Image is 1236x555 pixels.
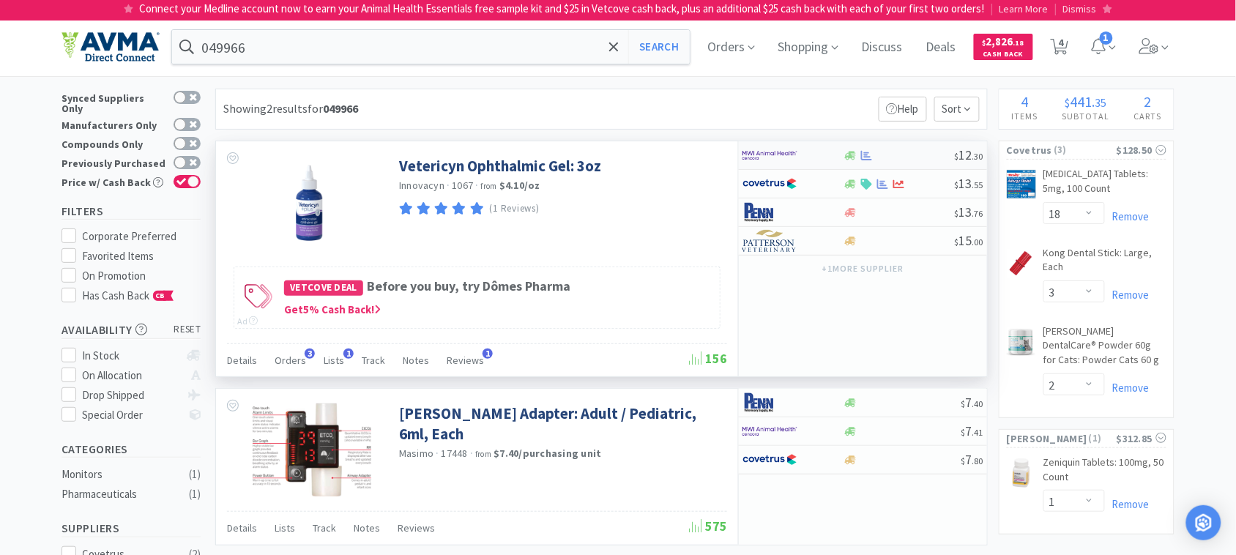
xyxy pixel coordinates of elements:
[961,427,966,438] span: $
[999,109,1050,123] h4: Items
[490,201,540,217] p: (1 Reviews)
[1043,167,1166,201] a: [MEDICAL_DATA] Tablets: 5mg, 100 Count
[1117,431,1166,447] div: $312.85
[1007,327,1035,357] img: 64cab4fbc53045cf90e12f9f0df33ade_698305.png
[62,118,166,130] div: Manufacturers Only
[983,51,1024,60] span: Cash Back
[961,455,966,466] span: $
[972,455,983,466] span: . 80
[742,173,797,195] img: 77fca1acd8b6420a9015268ca798ef17_1.png
[453,179,474,192] span: 1067
[1065,95,1071,110] span: $
[83,387,180,404] div: Drop Shipped
[972,236,983,247] span: . 00
[227,521,257,534] span: Details
[955,208,959,219] span: $
[999,2,1049,15] span: Learn More
[362,354,385,367] span: Track
[343,349,354,359] span: 1
[628,30,689,64] button: Search
[1045,42,1075,56] a: 4
[62,485,180,503] div: Pharmaceuticals
[1050,94,1122,109] div: .
[1105,288,1150,302] a: Remove
[974,27,1033,67] a: $2,826.18Cash Back
[62,203,201,220] h5: Filters
[83,406,180,424] div: Special Order
[399,156,601,176] a: Vetericyn Ophthalmic Gel: 3oz
[702,18,761,76] span: Orders
[308,101,358,116] span: for
[920,18,962,76] span: Deals
[742,420,797,442] img: f6b2451649754179b5b4e0c70c3f7cb0_2.png
[398,521,435,534] span: Reviews
[62,441,201,458] h5: Categories
[62,91,166,113] div: Synced Suppliers Only
[62,466,180,483] div: Monitors
[972,151,983,162] span: . 30
[742,449,797,471] img: 77fca1acd8b6420a9015268ca798ef17_1.png
[1007,249,1036,278] img: 0f8188e023aa4774a1ab8607dbba0f7e_473143.png
[1021,92,1029,111] span: 4
[62,31,160,62] img: e4e33dab9f054f5782a47901c742baa9_102.png
[223,100,358,119] div: Showing 2 results
[961,394,983,411] span: 7
[83,267,201,285] div: On Promotion
[856,18,909,76] span: Discuss
[275,354,306,367] span: Orders
[972,427,983,438] span: . 41
[1144,92,1152,111] span: 2
[174,322,201,338] span: reset
[961,398,966,409] span: $
[476,179,479,192] span: ·
[83,247,201,265] div: Favorited Items
[1043,324,1166,373] a: [PERSON_NAME] DentalCare® Powder 60g for Cats: Powder Cats 60 g
[689,518,727,534] span: 575
[1054,1,1057,15] span: |
[62,520,201,537] h5: Suppliers
[1013,38,1024,48] span: . 18
[475,449,491,459] span: from
[920,41,962,54] a: Deals
[189,466,201,483] div: ( 1 )
[442,447,468,460] span: 17448
[934,97,980,122] span: Sort
[955,151,959,162] span: $
[689,350,727,367] span: 156
[955,179,959,190] span: $
[284,280,363,296] span: Vetcove Deal
[237,314,258,328] div: Ad
[189,485,201,503] div: ( 1 )
[1007,170,1036,198] img: f3b07d41259240ef88871485d4bd480a_511452.png
[288,156,334,251] img: e2c1baa2a7bc477b8ad2e7826ab52ed3_7373.png
[499,179,540,192] strong: $4.10 / oz
[955,232,983,249] span: 15
[961,451,983,468] span: 7
[403,354,429,367] span: Notes
[1105,209,1150,223] a: Remove
[1059,13,1064,72] span: 4
[1071,92,1092,111] span: 441
[742,230,797,252] img: f5e969b455434c6296c6d81ef179fa71_3.png
[1087,431,1117,446] span: ( 1 )
[399,179,444,192] a: Innovacyn
[772,18,844,76] span: Shopping
[955,175,983,192] span: 13
[1105,497,1150,511] a: Remove
[1007,431,1087,447] span: [PERSON_NAME]
[1117,142,1166,158] div: $128.50
[83,288,174,302] span: Has Cash Back
[983,38,986,48] span: $
[313,521,336,534] span: Track
[1095,95,1107,110] span: 35
[972,208,983,219] span: . 76
[991,1,994,15] span: |
[154,291,168,300] span: CB
[955,204,983,220] span: 13
[955,236,959,247] span: $
[62,321,201,338] h5: Availability
[354,521,380,534] span: Notes
[447,354,484,367] span: Reviews
[62,137,166,149] div: Compounds Only
[324,354,344,367] span: Lists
